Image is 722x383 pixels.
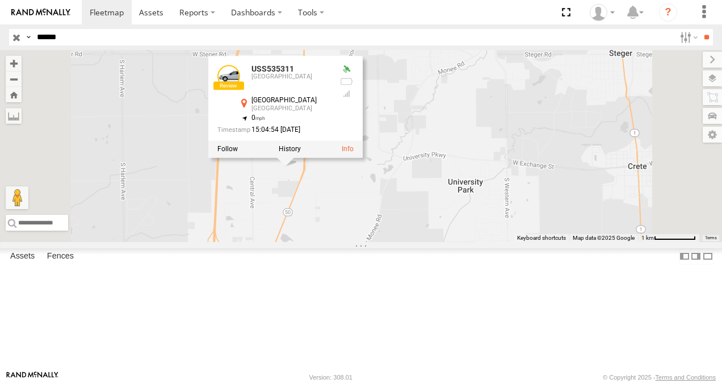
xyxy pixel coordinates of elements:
[6,108,22,124] label: Measure
[251,64,294,73] a: USS535311
[6,372,58,383] a: Visit our Website
[6,56,22,71] button: Zoom in
[340,90,354,99] div: Last Event GSM Signal Strength
[517,234,566,242] button: Keyboard shortcuts
[586,4,619,21] div: John Nix
[659,3,677,22] i: ?
[217,145,238,153] label: Realtime tracking of Asset
[705,236,717,240] a: Terms (opens in new tab)
[703,127,722,143] label: Map Settings
[6,71,22,87] button: Zoom out
[702,248,713,265] label: Hide Summary Table
[675,29,700,45] label: Search Filter Options
[6,87,22,102] button: Zoom Home
[340,77,354,86] div: No battery health information received from this device.
[342,145,354,153] a: View Asset Details
[641,235,654,241] span: 1 km
[340,65,354,74] div: Valid GPS Fix
[5,248,40,264] label: Assets
[6,186,28,209] button: Drag Pegman onto the map to open Street View
[217,65,240,88] a: View Asset Details
[217,127,331,134] div: Date/time of location update
[251,114,266,122] span: 0
[251,97,331,104] div: [GEOGRAPHIC_DATA]
[279,145,301,153] label: View Asset History
[679,248,690,265] label: Dock Summary Table to the Left
[251,74,331,81] div: [GEOGRAPHIC_DATA]
[24,29,33,45] label: Search Query
[41,248,79,264] label: Fences
[638,234,699,242] button: Map Scale: 1 km per 70 pixels
[603,374,716,381] div: © Copyright 2025 -
[656,374,716,381] a: Terms and Conditions
[11,9,70,16] img: rand-logo.svg
[309,374,352,381] div: Version: 308.01
[573,235,635,241] span: Map data ©2025 Google
[251,106,331,113] div: [GEOGRAPHIC_DATA]
[690,248,702,265] label: Dock Summary Table to the Right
